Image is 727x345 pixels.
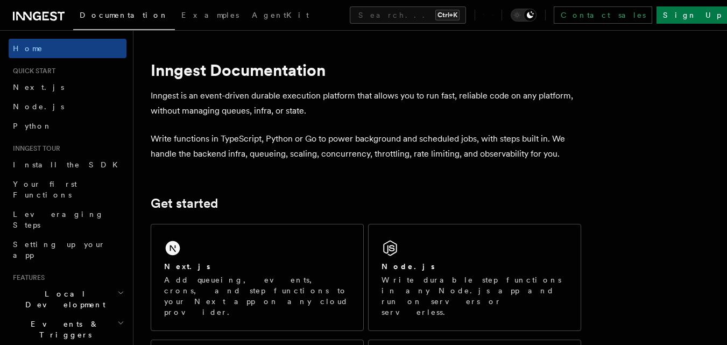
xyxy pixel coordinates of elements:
span: AgentKit [252,11,309,19]
span: Documentation [80,11,168,19]
a: Contact sales [554,6,652,24]
a: Your first Functions [9,174,126,205]
h2: Next.js [164,261,210,272]
span: Quick start [9,67,55,75]
h1: Inngest Documentation [151,60,581,80]
h2: Node.js [382,261,435,272]
a: Install the SDK [9,155,126,174]
a: Setting up your app [9,235,126,265]
a: Python [9,116,126,136]
a: Examples [175,3,245,29]
button: Search...Ctrl+K [350,6,466,24]
p: Write durable step functions in any Node.js app and run on servers or serverless. [382,274,568,318]
a: Leveraging Steps [9,205,126,235]
span: Features [9,273,45,282]
span: Events & Triggers [9,319,117,340]
span: Next.js [13,83,64,91]
span: Your first Functions [13,180,77,199]
button: Events & Triggers [9,314,126,344]
button: Local Development [9,284,126,314]
p: Write functions in TypeScript, Python or Go to power background and scheduled jobs, with steps bu... [151,131,581,161]
span: Python [13,122,52,130]
p: Inngest is an event-driven durable execution platform that allows you to run fast, reliable code ... [151,88,581,118]
span: Inngest tour [9,144,60,153]
a: Get started [151,196,218,211]
kbd: Ctrl+K [435,10,460,20]
span: Leveraging Steps [13,210,104,229]
a: AgentKit [245,3,315,29]
a: Next.jsAdd queueing, events, crons, and step functions to your Next app on any cloud provider. [151,224,364,331]
span: Home [13,43,43,54]
a: Next.js [9,78,126,97]
a: Node.jsWrite durable step functions in any Node.js app and run on servers or serverless. [368,224,581,331]
span: Install the SDK [13,160,124,169]
span: Setting up your app [13,240,105,259]
button: Toggle dark mode [511,9,537,22]
a: Node.js [9,97,126,116]
span: Local Development [9,288,117,310]
span: Examples [181,11,239,19]
span: Node.js [13,102,64,111]
a: Home [9,39,126,58]
a: Documentation [73,3,175,30]
p: Add queueing, events, crons, and step functions to your Next app on any cloud provider. [164,274,350,318]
